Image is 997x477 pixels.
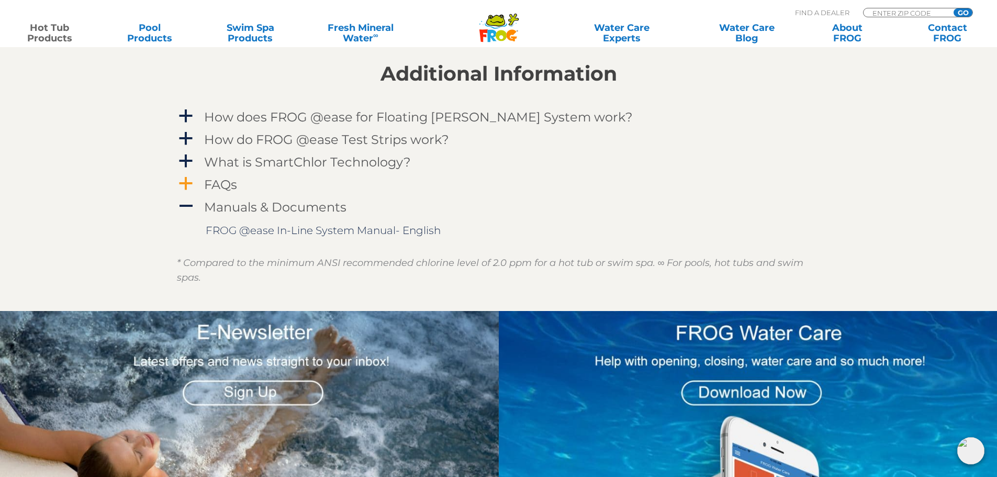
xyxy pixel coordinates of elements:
[10,23,88,43] a: Hot TubProducts
[206,224,441,237] a: FROG @ease In-Line System Manual- English
[204,132,449,147] h4: How do FROG @ease Test Strips work?
[311,23,409,43] a: Fresh MineralWater∞
[177,107,821,127] a: a How does FROG @ease for Floating [PERSON_NAME] System work?
[708,23,786,43] a: Water CareBlog
[204,178,237,192] h4: FAQs
[177,130,821,149] a: a How do FROG @ease Test Strips work?
[373,31,378,39] sup: ∞
[178,108,194,124] span: a
[808,23,886,43] a: AboutFROG
[558,23,685,43] a: Water CareExperts
[177,257,804,283] em: * Compared to the minimum ANSI recommended chlorine level of 2.0 ppm for a hot tub or swim spa. ∞...
[177,197,821,217] a: A Manuals & Documents
[178,153,194,169] span: a
[177,175,821,194] a: a FAQs
[957,437,984,464] img: openIcon
[204,200,346,214] h4: Manuals & Documents
[177,152,821,172] a: a What is SmartChlor Technology?
[111,23,189,43] a: PoolProducts
[954,8,972,17] input: GO
[177,62,821,85] h2: Additional Information
[204,110,633,124] h4: How does FROG @ease for Floating [PERSON_NAME] System work?
[178,131,194,147] span: a
[795,8,849,17] p: Find A Dealer
[178,198,194,214] span: A
[211,23,289,43] a: Swim SpaProducts
[909,23,987,43] a: ContactFROG
[871,8,942,17] input: Zip Code Form
[178,176,194,192] span: a
[204,155,411,169] h4: What is SmartChlor Technology?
